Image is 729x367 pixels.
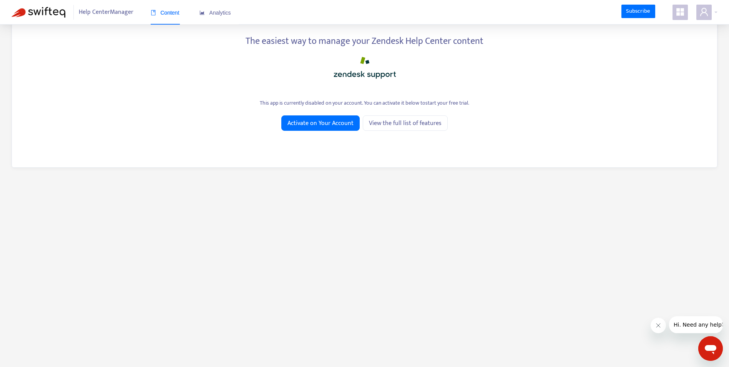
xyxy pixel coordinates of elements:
[12,7,65,18] img: Swifteq
[199,10,205,15] span: area-chart
[23,31,706,48] div: The easiest way to manage your Zendesk Help Center content
[199,10,231,16] span: Analytics
[326,54,403,82] img: zendesk_support_logo.png
[699,7,709,17] span: user
[698,336,723,361] iframe: Button to launch messaging window
[676,7,685,17] span: appstore
[651,318,666,333] iframe: Close message
[287,118,354,128] span: Activate on Your Account
[621,5,655,18] a: Subscribe
[363,115,448,131] a: View the full list of features
[79,5,133,20] span: Help Center Manager
[281,115,360,131] button: Activate on Your Account
[151,10,156,15] span: book
[151,10,179,16] span: Content
[23,99,706,107] div: This app is currently disabled on your account. You can activate it below to start your free trial .
[5,5,55,12] span: Hi. Need any help?
[369,118,442,128] span: View the full list of features
[669,316,723,333] iframe: Message from company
